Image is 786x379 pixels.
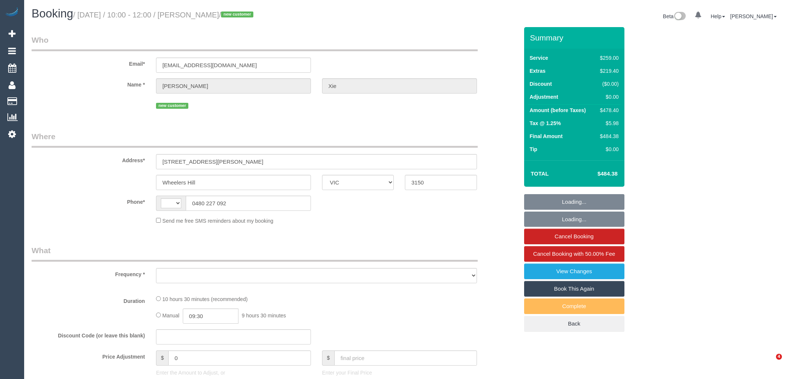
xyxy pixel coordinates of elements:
[531,170,549,177] strong: Total
[156,78,311,94] input: First Name*
[156,103,188,109] span: new customer
[26,58,150,68] label: Email*
[524,316,624,331] a: Back
[405,175,477,190] input: Post Code*
[530,107,586,114] label: Amount (before Taxes)
[597,93,618,101] div: $0.00
[26,295,150,305] label: Duration
[26,78,150,88] label: Name *
[524,246,624,262] a: Cancel Booking with 50.00% Fee
[26,196,150,206] label: Phone*
[322,78,477,94] input: Last Name*
[597,120,618,127] div: $5.98
[32,35,478,51] legend: Who
[26,329,150,339] label: Discount Code (or leave this blank)
[575,171,617,177] h4: $484.38
[530,146,537,153] label: Tip
[322,350,334,366] span: $
[597,67,618,75] div: $219.40
[530,133,563,140] label: Final Amount
[597,133,618,140] div: $484.38
[156,369,311,376] p: Enter the Amount to Adjust, or
[26,350,150,360] label: Price Adjustment
[26,268,150,278] label: Frequency *
[186,196,311,211] input: Phone*
[530,54,548,62] label: Service
[524,281,624,297] a: Book This Again
[32,131,478,148] legend: Where
[663,13,686,19] a: Beta
[533,251,615,257] span: Cancel Booking with 50.00% Fee
[530,80,552,88] label: Discount
[32,245,478,262] legend: What
[673,12,686,22] img: New interface
[597,80,618,88] div: ($0.00)
[711,13,725,19] a: Help
[597,146,618,153] div: $0.00
[162,218,273,224] span: Send me free SMS reminders about my booking
[530,93,558,101] label: Adjustment
[156,350,168,366] span: $
[530,120,561,127] label: Tax @ 1.25%
[221,12,253,17] span: new customer
[162,296,248,302] span: 10 hours 30 minutes (recommended)
[524,264,624,279] a: View Changes
[26,154,150,164] label: Address*
[73,11,256,19] small: / [DATE] / 10:00 - 12:00 / [PERSON_NAME]
[242,313,286,318] span: 9 hours 30 minutes
[156,58,311,73] input: Email*
[761,354,779,372] iframe: Intercom live chat
[776,354,782,360] span: 4
[162,313,179,318] span: Manual
[597,107,618,114] div: $478.40
[322,369,477,376] p: Enter your Final Price
[156,175,311,190] input: Suburb*
[730,13,777,19] a: [PERSON_NAME]
[530,67,546,75] label: Extras
[4,7,19,18] img: Automaid Logo
[334,350,477,366] input: final price
[219,11,256,19] span: /
[530,33,621,42] h3: Summary
[32,7,73,20] span: Booking
[524,229,624,244] a: Cancel Booking
[597,54,618,62] div: $259.00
